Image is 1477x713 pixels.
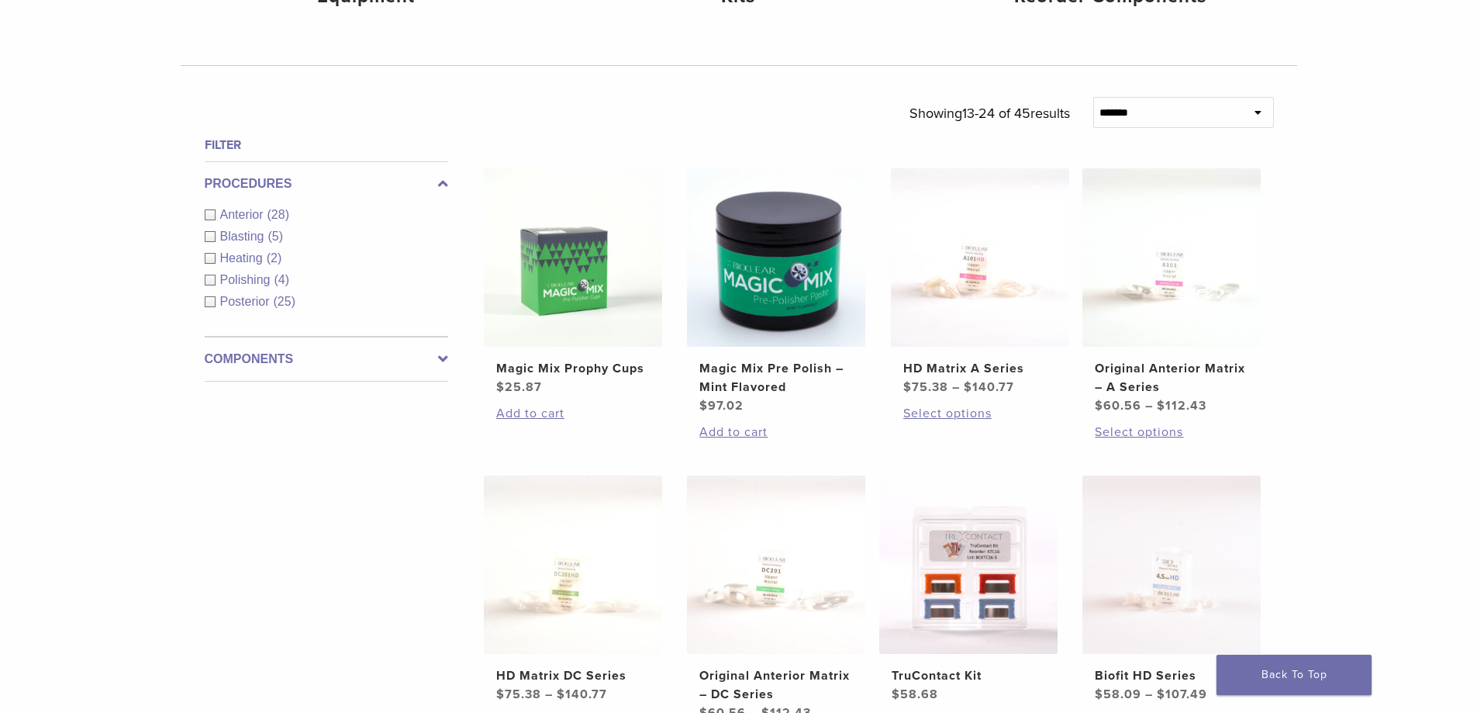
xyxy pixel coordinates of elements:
[205,350,448,369] label: Components
[699,666,853,704] h2: Original Anterior Matrix – DC Series
[220,295,274,308] span: Posterior
[892,687,938,702] bdi: 58.68
[686,168,867,415] a: Magic Mix Pre Polish - Mint FlavoredMagic Mix Pre Polish – Mint Flavored $97.02
[496,404,650,423] a: Add to cart: “Magic Mix Prophy Cups”
[903,404,1057,423] a: Select options for “HD Matrix A Series”
[274,295,295,308] span: (25)
[699,398,744,414] bdi: 97.02
[1095,398,1141,414] bdi: 60.56
[484,476,662,654] img: HD Matrix DC Series
[903,359,1057,378] h2: HD Matrix A Series
[687,476,865,654] img: Original Anterior Matrix - DC Series
[220,230,268,243] span: Blasting
[1095,687,1141,702] bdi: 58.09
[557,687,607,702] bdi: 140.77
[496,666,650,685] h2: HD Matrix DC Series
[1157,398,1206,414] bdi: 112.43
[1095,398,1103,414] span: $
[699,359,853,396] h2: Magic Mix Pre Polish – Mint Flavored
[1095,666,1248,685] h2: Biofit HD Series
[267,251,282,265] span: (2)
[205,136,448,154] h4: Filter
[964,379,1014,395] bdi: 140.77
[545,687,553,702] span: –
[267,230,283,243] span: (5)
[903,379,912,395] span: $
[1082,476,1261,654] img: Biofit HD Series
[699,423,853,441] a: Add to cart: “Magic Mix Pre Polish - Mint Flavored”
[1216,655,1372,695] a: Back To Top
[267,208,289,221] span: (28)
[1082,476,1262,704] a: Biofit HD SeriesBiofit HD Series
[879,476,1058,654] img: TruContact Kit
[483,168,664,396] a: Magic Mix Prophy CupsMagic Mix Prophy Cups $25.87
[890,168,1071,396] a: HD Matrix A SeriesHD Matrix A Series
[891,168,1069,347] img: HD Matrix A Series
[557,687,565,702] span: $
[962,105,1030,122] span: 13-24 of 45
[687,168,865,347] img: Magic Mix Pre Polish - Mint Flavored
[892,666,1045,685] h2: TruContact Kit
[878,476,1059,704] a: TruContact KitTruContact Kit $58.68
[952,379,960,395] span: –
[1082,168,1262,415] a: Original Anterior Matrix - A SeriesOriginal Anterior Matrix – A Series
[496,687,541,702] bdi: 75.38
[909,97,1070,130] p: Showing results
[496,687,505,702] span: $
[1157,398,1165,414] span: $
[1145,398,1153,414] span: –
[220,208,267,221] span: Anterior
[205,175,448,193] label: Procedures
[964,379,972,395] span: $
[1145,687,1153,702] span: –
[1095,423,1248,441] a: Select options for “Original Anterior Matrix - A Series”
[892,687,900,702] span: $
[496,359,650,378] h2: Magic Mix Prophy Cups
[496,379,505,395] span: $
[1095,359,1248,396] h2: Original Anterior Matrix – A Series
[1157,687,1165,702] span: $
[1095,687,1103,702] span: $
[484,168,662,347] img: Magic Mix Prophy Cups
[1082,168,1261,347] img: Original Anterior Matrix - A Series
[699,398,708,414] span: $
[483,476,664,704] a: HD Matrix DC SeriesHD Matrix DC Series
[220,273,274,286] span: Polishing
[274,273,289,286] span: (4)
[496,379,542,395] bdi: 25.87
[1157,687,1207,702] bdi: 107.49
[903,379,948,395] bdi: 75.38
[220,251,267,265] span: Heating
